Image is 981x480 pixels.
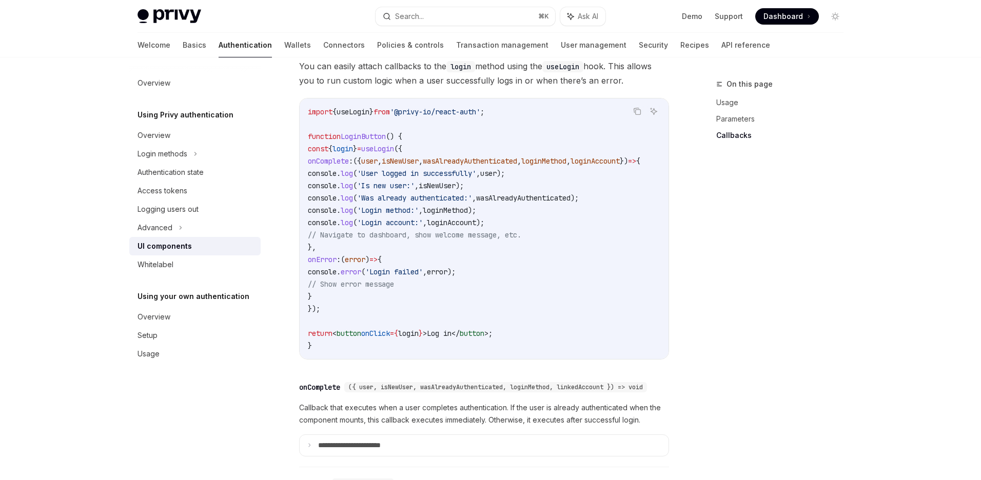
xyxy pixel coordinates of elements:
a: Support [715,11,743,22]
span: On this page [727,78,773,90]
a: Overview [129,126,261,145]
span: . [337,193,341,203]
span: log [341,218,353,227]
div: UI components [138,240,192,252]
span: return [308,329,332,338]
span: } [369,107,374,116]
span: ( [353,218,357,227]
a: Parameters [716,111,852,127]
a: Authentication [219,33,272,57]
span: . [337,206,341,215]
span: } [353,144,357,153]
span: ); [497,169,505,178]
a: Recipes [680,33,709,57]
span: 'User logged in successfully' [357,169,476,178]
span: ({ user, isNewUser, wasAlreadyAuthenticated, loginMethod, linkedAccount }) => void [348,383,643,391]
span: import [308,107,332,116]
h5: Using your own authentication [138,290,249,303]
span: log [341,206,353,215]
span: ⌘ K [538,12,549,21]
span: console [308,193,337,203]
a: Wallets [284,33,311,57]
span: onClick [361,329,390,338]
span: Callback that executes when a user completes authentication. If the user is already authenticated... [299,402,669,426]
span: { [636,156,640,166]
div: Access tokens [138,185,187,197]
span: ; [488,329,493,338]
span: }) [620,156,628,166]
span: { [378,255,382,264]
a: Policies & controls [377,33,444,57]
span: ( [353,169,357,178]
a: Basics [183,33,206,57]
div: Login methods [138,148,187,160]
span: console [308,218,337,227]
span: function [308,132,341,141]
span: ({ [353,156,361,166]
span: ( [361,267,365,276]
span: 'Login failed' [365,267,423,276]
span: loginAccount [427,218,476,227]
span: // Show error message [308,279,394,289]
a: Overview [129,74,261,92]
a: Callbacks [716,127,852,144]
button: Search...⌘K [376,7,555,26]
span: log [341,193,353,203]
span: () { [386,132,402,141]
span: LoginButton [341,132,386,141]
span: isNewUser [382,156,419,166]
span: loginMethod [423,206,468,215]
span: 'Login account:' [357,218,423,227]
span: , [472,193,476,203]
span: => [369,255,378,264]
a: Usage [716,94,852,111]
div: Overview [138,77,170,89]
span: 'Was already authenticated:' [357,193,472,203]
span: Dashboard [763,11,803,22]
span: > [484,329,488,338]
a: Welcome [138,33,170,57]
span: = [390,329,394,338]
code: useLogin [542,61,583,72]
span: useLogin [337,107,369,116]
span: '@privy-io/react-auth' [390,107,480,116]
span: ( [353,181,357,190]
span: . [337,181,341,190]
span: user [480,169,497,178]
span: : [337,255,341,264]
span: ); [447,267,456,276]
span: . [337,267,341,276]
span: onError [308,255,337,264]
span: , [517,156,521,166]
a: Whitelabel [129,255,261,274]
span: onComplete [308,156,349,166]
span: : [349,156,353,166]
div: onComplete [299,382,340,392]
span: loginAccount [571,156,620,166]
a: Logging users out [129,200,261,218]
div: Overview [138,311,170,323]
span: error [427,267,447,276]
span: , [476,169,480,178]
div: Authentication state [138,166,204,178]
button: Toggle dark mode [827,8,843,25]
code: login [446,61,475,72]
span: user [361,156,378,166]
span: console [308,206,337,215]
span: console [308,267,337,276]
span: console [308,181,337,190]
button: Ask AI [647,105,660,118]
a: UI components [129,237,261,255]
span: button [337,329,361,338]
span: log [341,169,353,178]
span: }, [308,243,316,252]
span: Ask AI [578,11,598,22]
span: log [341,181,353,190]
span: > [423,329,427,338]
span: wasAlreadyAuthenticated [476,193,571,203]
span: . [337,169,341,178]
span: . [337,218,341,227]
span: => [628,156,636,166]
span: console [308,169,337,178]
span: useLogin [361,144,394,153]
